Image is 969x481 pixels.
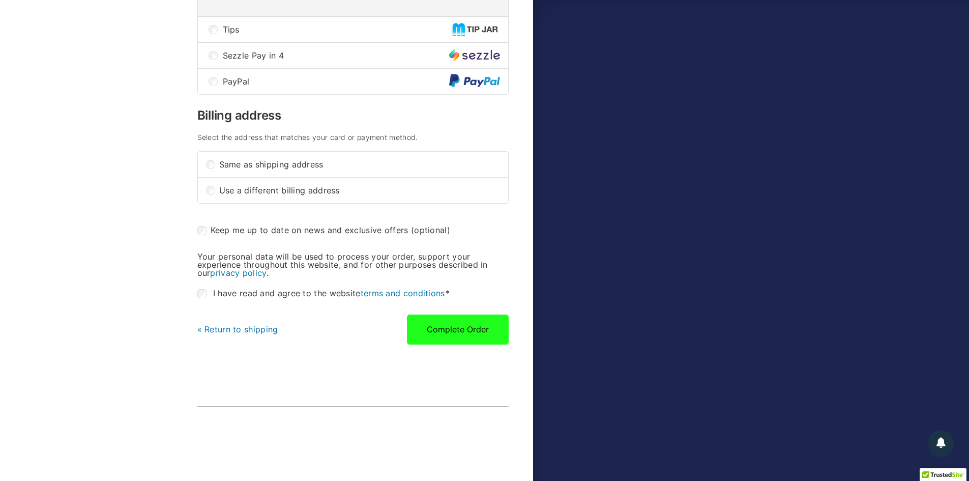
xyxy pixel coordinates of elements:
p: Your personal data will be used to process your order, support your experience throughout this we... [197,252,509,277]
a: privacy policy [210,268,266,278]
img: PayPal [449,74,500,88]
img: Tips [452,23,500,36]
span: Sezzle Pay in 4 [223,51,449,60]
span: PayPal [223,77,449,86]
span: Tips [223,25,452,34]
h3: Billing address [197,109,509,122]
input: Keep me up to date on news and exclusive offers (optional) [197,226,207,235]
img: Sezzle Pay in 4 [449,49,500,62]
span: Same as shipping address [219,160,500,168]
a: terms and conditions [361,288,445,298]
button: Complete Order [407,315,509,344]
input: I have read and agree to the websiteterms and conditions [197,289,207,298]
span: (optional) [411,225,450,235]
span: Use a different billing address [219,186,500,194]
span: I have read and agree to the website [213,288,450,298]
span: Keep me up to date on news and exclusive offers [211,225,408,235]
h4: Select the address that matches your card or payment method. [197,134,509,141]
a: « Return to shipping [197,324,278,334]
